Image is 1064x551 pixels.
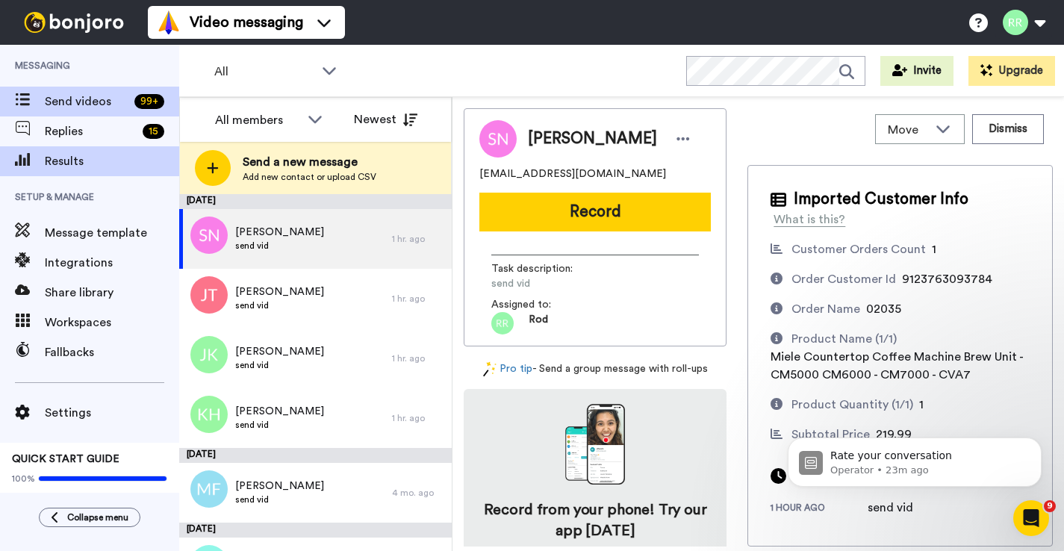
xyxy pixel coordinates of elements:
[12,473,35,485] span: 100%
[45,224,179,242] span: Message template
[179,448,452,463] div: [DATE]
[565,404,625,485] img: download
[774,211,845,228] div: What is this?
[190,12,303,33] span: Video messaging
[479,166,666,181] span: [EMAIL_ADDRESS][DOMAIN_NAME]
[235,419,324,431] span: send vid
[479,193,711,231] button: Record
[243,171,376,183] span: Add new contact or upload CSV
[214,63,314,81] span: All
[67,511,128,523] span: Collapse menu
[464,361,727,377] div: - Send a group message with roll-ups
[791,300,860,318] div: Order Name
[12,454,119,464] span: QUICK START GUIDE
[235,359,324,371] span: send vid
[45,152,179,170] span: Results
[45,343,179,361] span: Fallbacks
[235,404,324,419] span: [PERSON_NAME]
[392,233,444,245] div: 1 hr. ago
[483,361,497,377] img: magic-wand.svg
[392,352,444,364] div: 1 hr. ago
[190,470,228,508] img: mf.png
[45,284,179,302] span: Share library
[134,94,164,109] div: 99 +
[972,114,1044,144] button: Dismiss
[45,314,179,331] span: Workspaces
[479,120,517,158] img: Image of Seamus Norton
[791,396,913,414] div: Product Quantity (1/1)
[179,523,452,538] div: [DATE]
[932,243,936,255] span: 1
[491,276,633,291] span: send vid
[771,351,1023,381] span: Miele Countertop Coffee Machine Brew Unit - CM5000 CM6000 - CM7000 - CVA7
[491,297,596,312] span: Assigned to:
[18,12,130,33] img: bj-logo-header-white.svg
[235,344,324,359] span: [PERSON_NAME]
[479,499,712,541] h4: Record from your phone! Try our app [DATE]
[902,273,992,285] span: 9123763093784
[791,240,926,258] div: Customer Orders Count
[392,412,444,424] div: 1 hr. ago
[190,276,228,314] img: jt.png
[235,240,324,252] span: send vid
[143,124,164,139] div: 15
[45,93,128,110] span: Send videos
[1013,500,1049,536] iframe: Intercom live chat
[45,122,137,140] span: Replies
[45,404,179,422] span: Settings
[392,487,444,499] div: 4 mo. ago
[529,312,548,334] span: Rod
[880,56,953,86] button: Invite
[483,361,532,377] a: Pro tip
[919,399,924,411] span: 1
[190,217,228,254] img: sn.png
[157,10,181,34] img: vm-color.svg
[343,105,429,134] button: Newest
[215,111,300,129] div: All members
[791,330,897,348] div: Product Name (1/1)
[968,56,1055,86] button: Upgrade
[243,153,376,171] span: Send a new message
[235,479,324,494] span: [PERSON_NAME]
[190,336,228,373] img: jk.png
[235,284,324,299] span: [PERSON_NAME]
[491,261,596,276] span: Task description :
[528,128,657,150] span: [PERSON_NAME]
[45,254,179,272] span: Integrations
[888,121,928,139] span: Move
[392,293,444,305] div: 1 hr. ago
[235,494,324,505] span: send vid
[235,299,324,311] span: send vid
[765,406,1064,511] iframe: Intercom notifications message
[491,312,514,334] img: rr.png
[791,270,896,288] div: Order Customer Id
[794,188,968,211] span: Imported Customer Info
[235,225,324,240] span: [PERSON_NAME]
[1044,500,1056,512] span: 9
[179,194,452,209] div: [DATE]
[866,303,901,315] span: 02035
[39,508,140,527] button: Collapse menu
[190,396,228,433] img: kh.png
